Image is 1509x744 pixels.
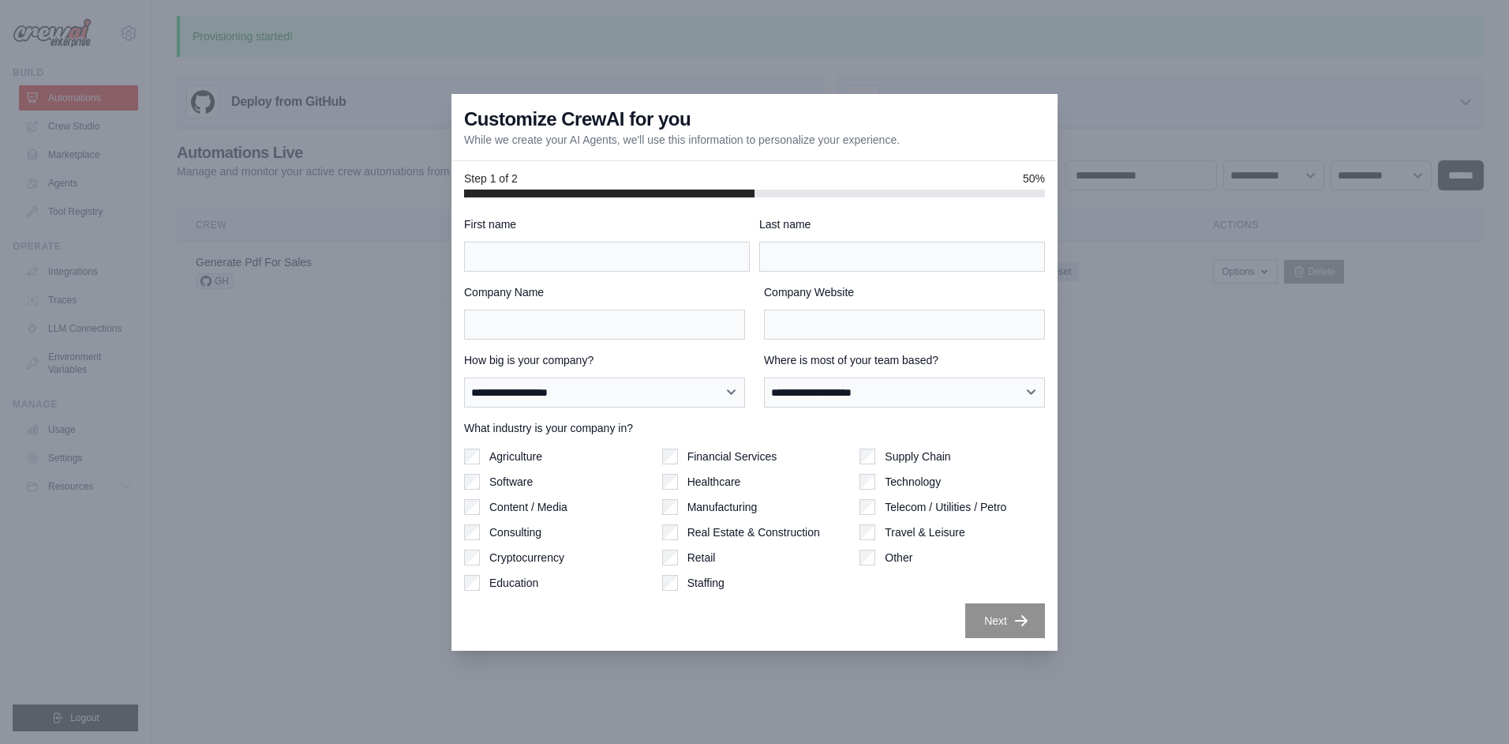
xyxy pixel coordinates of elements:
label: Staffing [687,575,725,591]
span: Step 1 of 2 [464,171,518,186]
label: Last name [759,216,1045,232]
label: Financial Services [687,449,777,464]
label: Healthcare [687,474,741,490]
label: Consulting [489,524,541,540]
label: Other [885,550,912,566]
label: Supply Chain [885,449,950,464]
label: Education [489,575,538,591]
label: What industry is your company in? [464,420,1045,436]
button: Next [965,603,1045,638]
label: Travel & Leisure [885,524,964,540]
label: Agriculture [489,449,542,464]
label: Where is most of your team based? [764,352,1045,368]
label: Retail [687,550,716,566]
p: While we create your AI Agents, we'll use this information to personalize your experience. [464,132,900,148]
label: Real Estate & Construction [687,524,820,540]
label: Company Website [764,284,1045,300]
label: Cryptocurrency [489,550,564,566]
h3: Customize CrewAI for you [464,107,691,132]
label: Technology [885,474,941,490]
label: Manufacturing [687,499,758,515]
span: 50% [1023,171,1045,186]
label: Company Name [464,284,745,300]
label: Software [489,474,533,490]
label: Content / Media [489,499,567,515]
label: Telecom / Utilities / Petro [885,499,1006,515]
label: How big is your company? [464,352,745,368]
label: First name [464,216,750,232]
